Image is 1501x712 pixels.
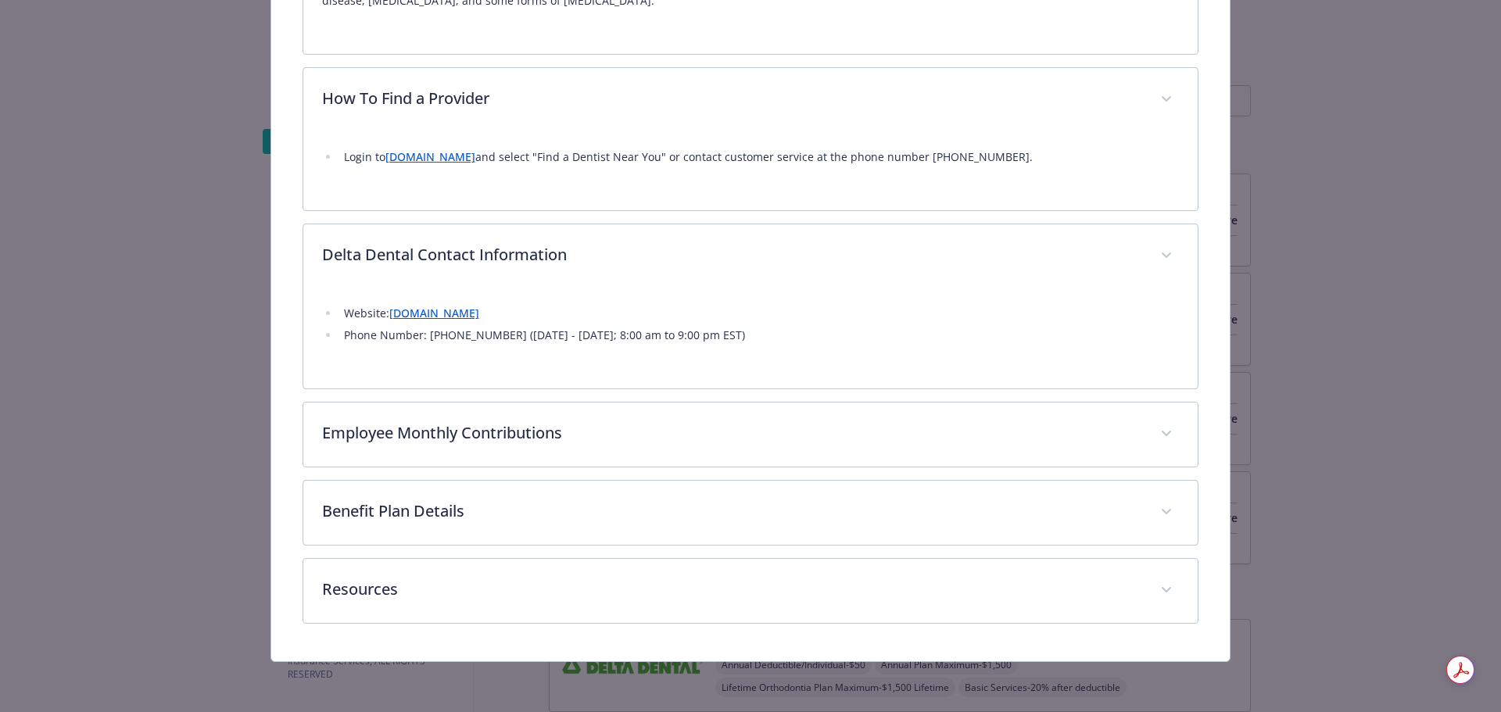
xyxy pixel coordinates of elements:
div: Delta Dental Contact Information [303,288,1198,388]
li: Login to and select "Find a Dentist Near You" or contact customer service at the phone number [PH... [339,148,1180,166]
div: Resources [303,559,1198,623]
div: Delta Dental Contact Information [303,224,1198,288]
p: Resources [322,578,1142,601]
li: Phone Number: [PHONE_NUMBER] ([DATE] - [DATE]; 8:00 am to 9:00 pm EST) [339,326,1180,345]
div: How To Find a Provider [303,68,1198,132]
p: How To Find a Provider [322,87,1142,110]
p: Delta Dental Contact Information [322,243,1142,267]
a: [DOMAIN_NAME] [385,149,475,164]
div: Benefit Plan Details [303,481,1198,545]
p: Employee Monthly Contributions [322,421,1142,445]
div: How To Find a Provider [303,132,1198,210]
p: Benefit Plan Details [322,499,1142,523]
div: Employee Monthly Contributions [303,403,1198,467]
a: [DOMAIN_NAME] [389,306,479,320]
li: Website: [339,304,1180,323]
